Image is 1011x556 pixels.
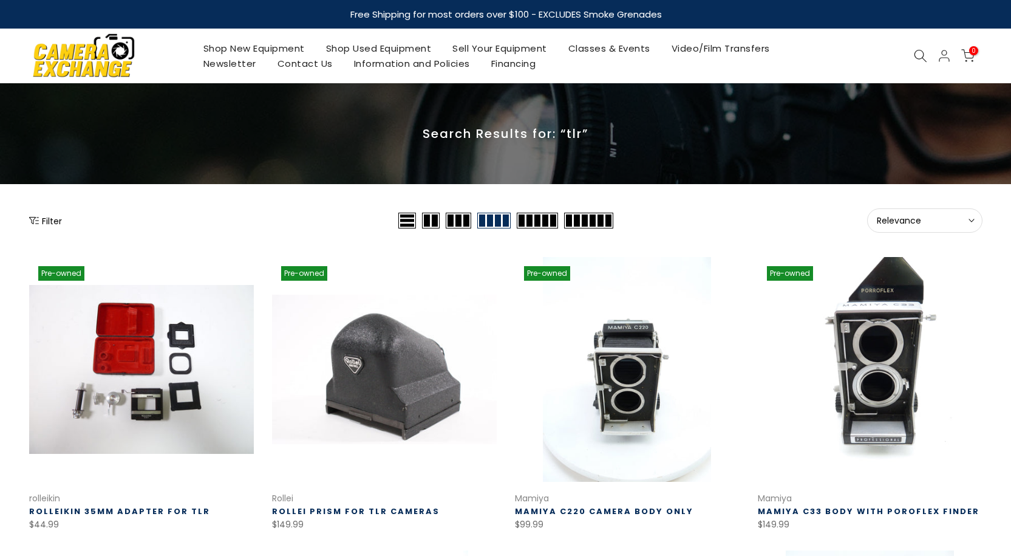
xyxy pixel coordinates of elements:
[272,492,293,504] a: Rollei
[758,506,979,517] a: Mamiya C33 Body with Poroflex Finder
[877,215,973,226] span: Relevance
[272,517,497,532] div: $149.99
[350,8,661,21] strong: Free Shipping for most orders over $100 - EXCLUDES Smoke Grenades
[315,41,442,56] a: Shop Used Equipment
[515,492,549,504] a: Mamiya
[343,56,480,71] a: Information and Policies
[480,56,546,71] a: Financing
[969,46,978,55] span: 0
[867,208,982,233] button: Relevance
[442,41,558,56] a: Sell Your Equipment
[961,49,975,63] a: 0
[29,517,254,532] div: $44.99
[515,506,693,517] a: Mamiya C220 Camera Body Only
[29,492,60,504] a: rolleikin
[192,56,267,71] a: Newsletter
[661,41,780,56] a: Video/Film Transfers
[758,517,982,532] div: $149.99
[29,126,982,142] p: Search Results for: “tlr”
[29,215,62,227] button: Show filters
[29,506,210,517] a: Rolleikin 35mm Adapter for TLR
[267,56,343,71] a: Contact Us
[515,517,740,532] div: $99.99
[557,41,661,56] a: Classes & Events
[758,492,792,504] a: Mamiya
[192,41,315,56] a: Shop New Equipment
[272,506,440,517] a: Rollei Prism for TLR Cameras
